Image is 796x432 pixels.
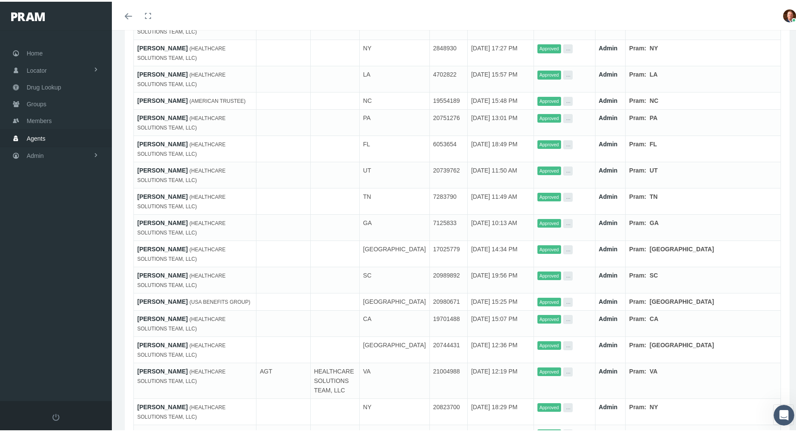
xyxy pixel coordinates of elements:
[467,91,534,108] td: [DATE] 15:48 PM
[650,165,658,172] b: UT
[599,296,618,303] a: Admin
[359,38,429,65] td: NY
[137,165,188,172] a: [PERSON_NAME]
[467,160,534,186] td: [DATE] 11:50 AM
[537,296,561,305] span: Approved
[137,314,188,321] a: [PERSON_NAME]
[467,265,534,291] td: [DATE] 19:56 PM
[27,146,44,162] span: Admin
[467,38,534,65] td: [DATE] 17:27 PM
[137,219,225,234] span: (HEALTHCARE SOLUTIONS TEAM, LLC)
[359,65,429,91] td: LA
[137,340,188,347] a: [PERSON_NAME]
[650,43,658,50] b: NY
[599,139,618,146] a: Admin
[359,160,429,186] td: UT
[429,309,467,335] td: 19701488
[429,213,467,239] td: 7125833
[137,270,188,277] a: [PERSON_NAME]
[563,313,573,322] button: ...
[429,335,467,361] td: 20744431
[467,65,534,91] td: [DATE] 15:57 PM
[629,366,646,373] b: Pram:
[137,139,188,146] a: [PERSON_NAME]
[137,166,225,182] span: (HEALTHCARE SOLUTIONS TEAM, LLC)
[599,314,618,321] a: Admin
[467,108,534,134] td: [DATE] 13:01 PM
[189,297,250,303] span: (USA BENEFITS GROUP)
[137,192,225,208] span: (HEALTHCARE SOLUTIONS TEAM, LLC)
[359,309,429,335] td: CA
[563,217,573,226] button: ...
[137,43,188,50] a: [PERSON_NAME]
[537,165,561,174] span: Approved
[310,361,359,397] td: HEALTHCARE SOLUTIONS TEAM, LLC
[429,134,467,160] td: 6053654
[650,244,714,251] b: [GEOGRAPHIC_DATA]
[537,43,561,52] span: Approved
[256,361,311,397] td: AGT
[137,403,225,418] span: (HEALTHCARE SOLUTIONS TEAM, LLC)
[537,191,561,200] span: Approved
[359,265,429,291] td: SC
[563,95,573,104] button: ...
[137,402,188,409] a: [PERSON_NAME]
[650,270,658,277] b: SC
[11,11,45,19] img: PRAM_20_x_78.png
[599,43,618,50] a: Admin
[137,245,225,260] span: (HEALTHCARE SOLUTIONS TEAM, LLC)
[467,213,534,239] td: [DATE] 10:13 AM
[429,265,467,291] td: 20989892
[137,218,188,225] a: [PERSON_NAME]
[537,112,561,121] span: Approved
[137,69,188,76] a: [PERSON_NAME]
[599,113,618,120] a: Admin
[650,69,658,76] b: LA
[599,244,618,251] a: Admin
[563,244,573,253] button: ...
[537,270,561,279] span: Approved
[359,134,429,160] td: FL
[629,113,646,120] b: Pram:
[429,91,467,108] td: 19554189
[137,271,225,287] span: (HEALTHCARE SOLUTIONS TEAM, LLC)
[599,69,618,76] a: Admin
[467,397,534,423] td: [DATE] 18:29 PM
[537,139,561,148] span: Approved
[467,239,534,265] td: [DATE] 14:34 PM
[429,361,467,397] td: 21004988
[359,108,429,134] td: PA
[137,296,188,303] a: [PERSON_NAME]
[137,114,225,129] span: (HEALTHCARE SOLUTIONS TEAM, LLC)
[629,402,646,409] b: Pram:
[359,213,429,239] td: GA
[599,191,618,198] a: Admin
[650,218,659,225] b: GA
[599,366,618,373] a: Admin
[629,96,646,102] b: Pram:
[467,291,534,309] td: [DATE] 15:25 PM
[650,96,658,102] b: NC
[137,140,225,155] span: (HEALTHCARE SOLUTIONS TEAM, LLC)
[467,186,534,213] td: [DATE] 11:49 AM
[429,38,467,65] td: 2848930
[467,309,534,335] td: [DATE] 15:07 PM
[429,108,467,134] td: 20751276
[783,8,796,21] img: S_Profile_Picture_684.jpg
[629,314,646,321] b: Pram:
[359,361,429,397] td: VA
[629,43,646,50] b: Pram:
[429,291,467,309] td: 20980671
[429,239,467,265] td: 17025779
[563,401,573,410] button: ...
[137,244,188,251] a: [PERSON_NAME]
[27,111,52,127] span: Members
[563,165,573,174] button: ...
[563,339,573,349] button: ...
[650,314,658,321] b: CA
[563,69,573,78] button: ...
[359,291,429,309] td: [GEOGRAPHIC_DATA]
[137,341,225,356] span: (HEALTHCARE SOLUTIONS TEAM, LLC)
[599,402,618,409] a: Admin
[599,96,618,102] a: Admin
